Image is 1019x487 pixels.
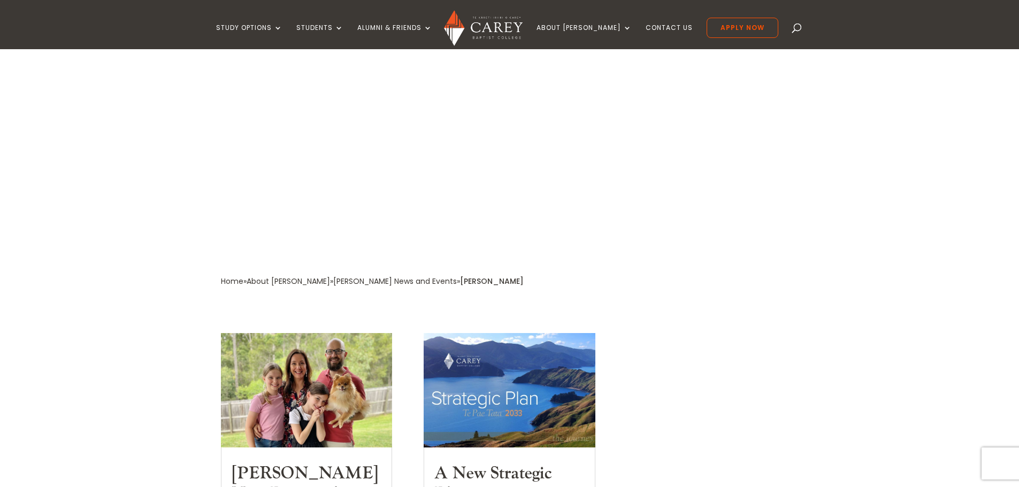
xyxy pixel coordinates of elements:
[444,10,523,46] img: Carey Baptist College
[221,274,460,289] div: » » »
[333,276,457,287] a: [PERSON_NAME] News and Events
[537,24,632,49] a: About [PERSON_NAME]
[460,274,524,289] div: [PERSON_NAME]
[221,333,392,447] img: Carey’s New Principal
[357,24,432,49] a: Alumni & Friends
[216,24,282,49] a: Study Options
[221,276,243,287] a: Home
[247,276,330,287] a: About [PERSON_NAME]
[707,18,778,38] a: Apply Now
[296,24,343,49] a: Students
[424,333,595,447] img: A New Strategic Plan
[646,24,693,49] a: Contact Us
